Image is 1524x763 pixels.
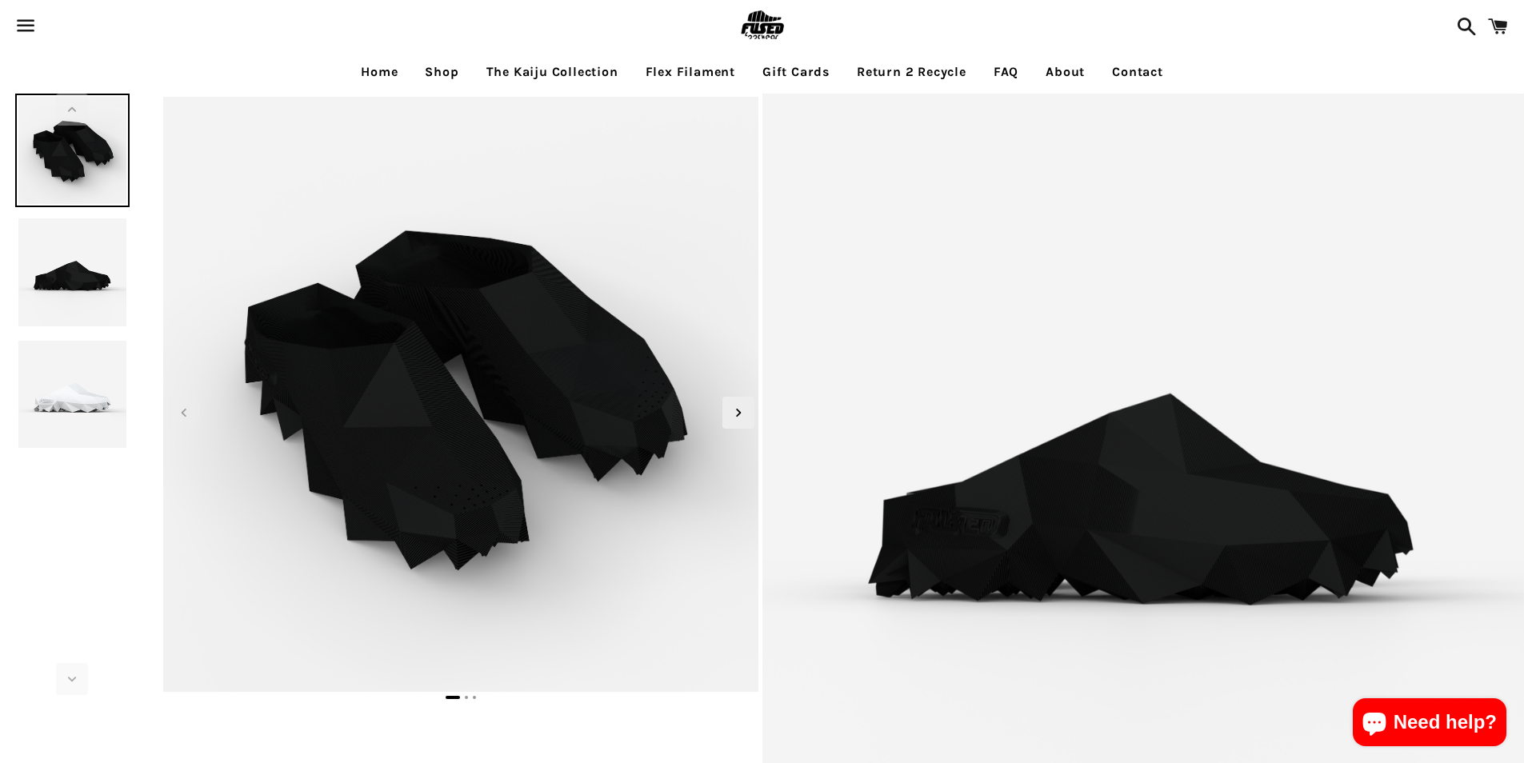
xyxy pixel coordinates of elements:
[15,338,129,451] img: [3D printed Shoes] - lightweight custom 3dprinted shoes sneakers sandals fused footwear
[1348,698,1511,750] inbox-online-store-chat: Shopify online store chat
[845,52,978,92] a: Return 2 Recycle
[15,215,129,329] img: [3D printed Shoes] - lightweight custom 3dprinted shoes sneakers sandals fused footwear
[750,52,842,92] a: Gift Cards
[465,696,468,699] span: Go to slide 2
[722,397,754,429] div: Next slide
[473,696,476,699] span: Go to slide 3
[413,52,470,92] a: Shop
[446,696,460,699] span: Go to slide 1
[15,94,129,207] img: [3D printed Shoes] - lightweight custom 3dprinted shoes sneakers sandals fused footwear
[168,397,200,429] div: Previous slide
[1034,52,1097,92] a: About
[349,52,410,92] a: Home
[634,52,747,92] a: Flex Filament
[474,52,630,92] a: The Kaiju Collection
[982,52,1030,92] a: FAQ
[1100,52,1175,92] a: Contact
